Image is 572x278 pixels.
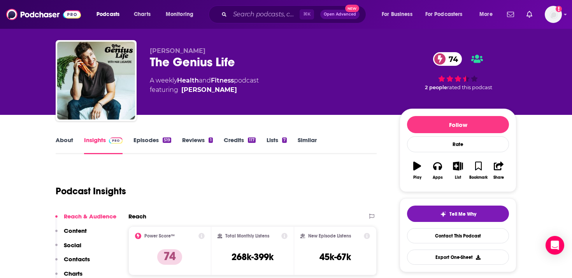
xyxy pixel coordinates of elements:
span: rated this podcast [447,84,492,90]
div: 7 [282,137,287,143]
span: Open Advanced [324,12,356,16]
input: Search podcasts, credits, & more... [230,8,300,21]
img: User Profile [545,6,562,23]
button: Bookmark [468,157,488,185]
div: A weekly podcast [150,76,259,95]
button: Content [55,227,87,241]
button: Open AdvancedNew [320,10,360,19]
span: Podcasts [97,9,119,20]
div: Share [493,175,504,180]
button: Social [55,241,81,256]
div: Bookmark [469,175,488,180]
h2: Total Monthly Listens [225,233,269,239]
p: Social [64,241,81,249]
img: Podchaser Pro [109,137,123,144]
h2: Power Score™ [144,233,175,239]
div: 1 [209,137,212,143]
p: Charts [64,270,82,277]
a: Credits117 [224,136,256,154]
button: Show profile menu [545,6,562,23]
img: The Genius Life [57,42,135,120]
a: Show notifications dropdown [504,8,517,21]
img: Podchaser - Follow, Share and Rate Podcasts [6,7,81,22]
button: Reach & Audience [55,213,116,227]
h3: 45k-67k [319,251,351,263]
a: Health [177,77,199,84]
span: [PERSON_NAME] [150,47,205,55]
a: InsightsPodchaser Pro [84,136,123,154]
button: Export One-Sheet [407,250,509,265]
span: 2 people [425,84,447,90]
a: Episodes519 [133,136,171,154]
button: open menu [474,8,502,21]
a: About [56,136,73,154]
div: Search podcasts, credits, & more... [216,5,374,23]
div: 74 2 peoplerated this podcast [400,47,516,95]
span: 74 [441,52,462,66]
a: Charts [129,8,155,21]
button: open menu [160,8,204,21]
a: 74 [433,52,462,66]
span: For Podcasters [425,9,463,20]
div: 117 [248,137,256,143]
button: Follow [407,116,509,133]
p: Reach & Audience [64,213,116,220]
span: Logged in as autumncomm [545,6,562,23]
span: featuring [150,85,259,95]
button: Contacts [55,255,90,270]
span: ⌘ K [300,9,314,19]
button: Play [407,157,427,185]
a: Reviews1 [182,136,212,154]
a: Lists7 [267,136,287,154]
a: Show notifications dropdown [523,8,535,21]
button: tell me why sparkleTell Me Why [407,206,509,222]
span: New [345,5,359,12]
div: 519 [163,137,171,143]
a: Similar [298,136,317,154]
span: Monitoring [166,9,193,20]
h2: Reach [128,213,146,220]
a: Fitness [211,77,234,84]
div: Open Intercom Messenger [546,236,564,255]
p: Content [64,227,87,234]
svg: Add a profile image [556,6,562,12]
div: Apps [433,175,443,180]
h1: Podcast Insights [56,185,126,197]
p: Contacts [64,255,90,263]
span: Charts [134,9,151,20]
span: For Business [382,9,412,20]
div: List [455,175,461,180]
div: Rate [407,136,509,152]
button: Apps [427,157,447,185]
span: and [199,77,211,84]
img: tell me why sparkle [440,211,446,217]
div: Play [413,175,421,180]
h3: 268k-399k [232,251,274,263]
button: List [448,157,468,185]
a: Contact This Podcast [407,228,509,243]
span: More [479,9,493,20]
span: Tell Me Why [449,211,476,217]
button: Share [489,157,509,185]
button: open menu [376,8,422,21]
p: 74 [157,249,182,265]
button: open menu [420,8,474,21]
a: Max Lugavere [181,85,237,95]
h2: New Episode Listens [308,233,351,239]
button: open menu [91,8,130,21]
